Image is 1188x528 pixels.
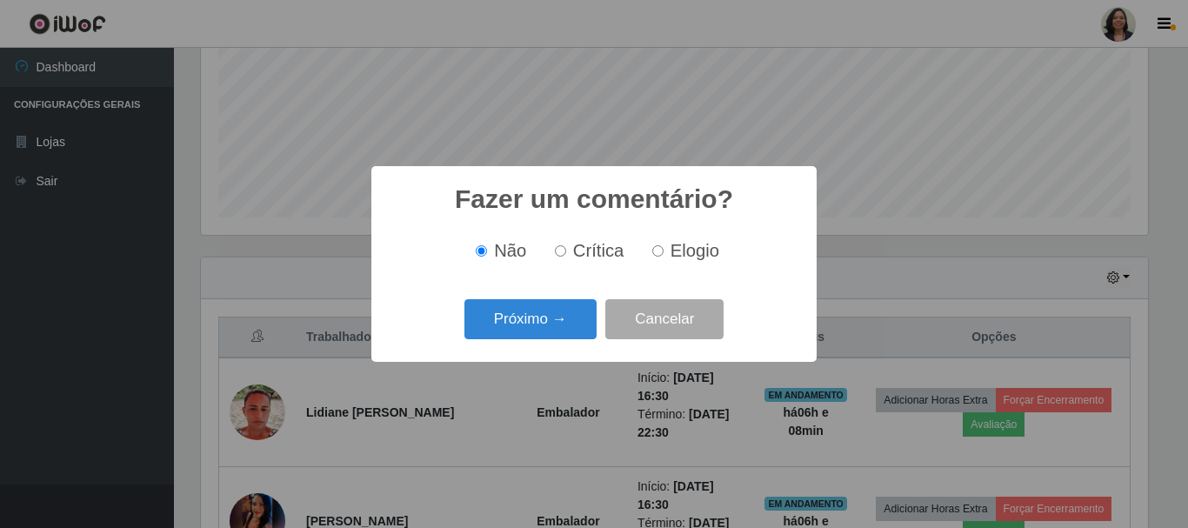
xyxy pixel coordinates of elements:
input: Elogio [652,245,664,257]
input: Crítica [555,245,566,257]
span: Elogio [671,241,719,260]
h2: Fazer um comentário? [455,184,733,215]
input: Não [476,245,487,257]
button: Próximo → [464,299,597,340]
span: Não [494,241,526,260]
span: Crítica [573,241,624,260]
button: Cancelar [605,299,724,340]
